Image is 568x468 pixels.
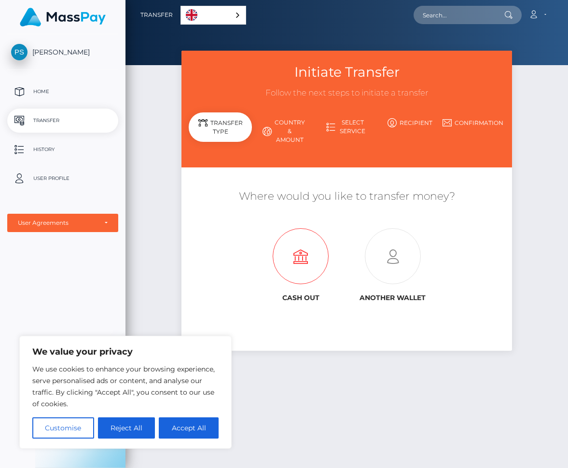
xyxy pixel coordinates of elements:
h6: Cash out [262,294,339,302]
a: History [7,138,118,162]
a: Country & Amount [252,114,315,148]
button: Reject All [98,417,155,439]
input: Search... [414,6,504,24]
h3: Follow the next steps to initiate a transfer [189,87,504,99]
button: Accept All [159,417,219,439]
a: Home [7,80,118,104]
a: Transfer [140,5,173,25]
button: Customise [32,417,94,439]
h3: Initiate Transfer [189,63,504,82]
p: Transfer [11,113,114,128]
a: Transfer [7,109,118,133]
h6: Another wallet [354,294,431,302]
a: English [181,6,246,24]
aside: Language selected: English [180,6,246,25]
h5: Where would you like to transfer money? [189,189,504,204]
p: We value your privacy [32,346,219,358]
a: Recipient [378,114,442,131]
button: User Agreements [7,214,118,232]
a: Confirmation [442,114,505,131]
img: MassPay [20,8,106,27]
p: History [11,142,114,157]
p: User Profile [11,171,114,186]
div: Language [180,6,246,25]
div: User Agreements [18,219,97,227]
div: We value your privacy [19,336,232,449]
p: Home [11,84,114,99]
a: User Profile [7,166,118,191]
span: [PERSON_NAME] [7,48,118,56]
p: We use cookies to enhance your browsing experience, serve personalised ads or content, and analys... [32,363,219,410]
div: Transfer Type [189,112,252,142]
a: Select Service [315,114,378,139]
